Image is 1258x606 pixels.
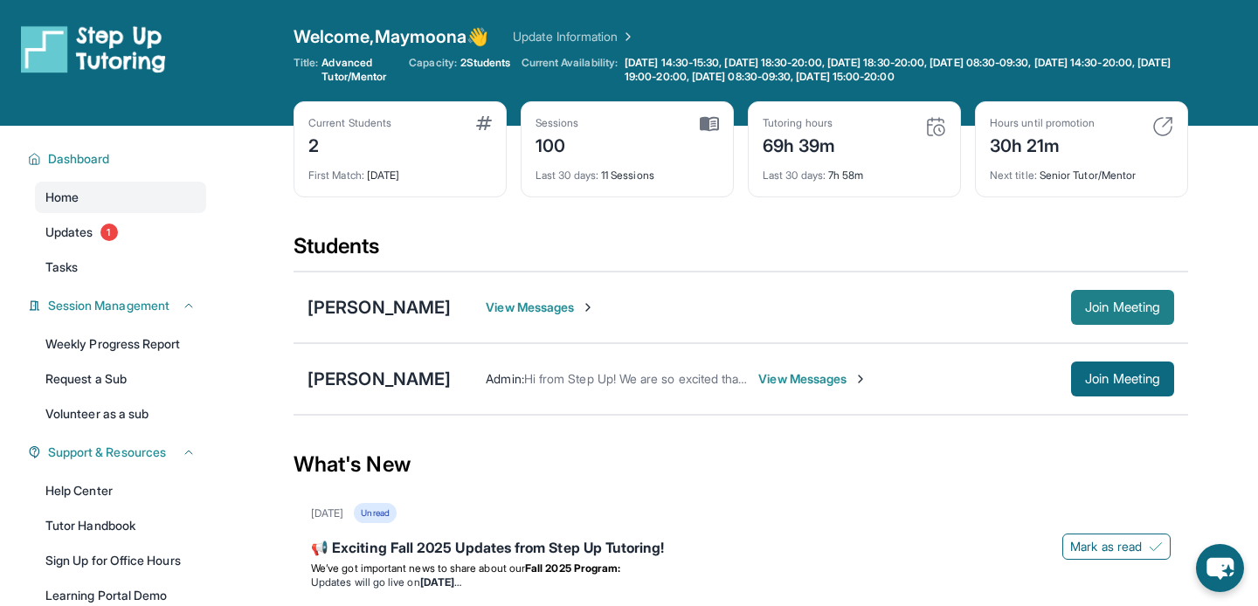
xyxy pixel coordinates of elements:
[354,503,396,523] div: Unread
[308,158,492,182] div: [DATE]
[1062,534,1171,560] button: Mark as read
[460,56,511,70] span: 2 Students
[35,475,206,506] a: Help Center
[621,56,1188,84] a: [DATE] 14:30-15:30, [DATE] 18:30-20:00, [DATE] 18:30-20:00, [DATE] 08:30-09:30, [DATE] 14:30-20:0...
[35,398,206,430] a: Volunteer as a sub
[581,300,595,314] img: Chevron-Right
[486,299,595,316] span: View Messages
[1196,544,1244,592] button: chat-button
[294,56,318,84] span: Title:
[311,561,525,575] span: We’ve got important news to share about our
[990,169,1037,182] span: Next title :
[35,545,206,576] a: Sign Up for Office Hours
[625,56,1185,84] span: [DATE] 14:30-15:30, [DATE] 18:30-20:00, [DATE] 18:30-20:00, [DATE] 08:30-09:30, [DATE] 14:30-20:0...
[41,150,196,168] button: Dashboard
[45,189,79,206] span: Home
[1085,302,1160,313] span: Join Meeting
[294,24,488,49] span: Welcome, Maymoona 👋
[522,56,618,84] span: Current Availability:
[35,363,206,395] a: Request a Sub
[536,130,579,158] div: 100
[41,297,196,314] button: Session Management
[321,56,398,84] span: Advanced Tutor/Mentor
[618,28,635,45] img: Chevron Right
[308,130,391,158] div: 2
[48,444,166,461] span: Support & Resources
[1070,538,1142,555] span: Mark as read
[308,295,451,320] div: [PERSON_NAME]
[536,169,598,182] span: Last 30 days :
[990,130,1095,158] div: 30h 21m
[486,371,523,386] span: Admin :
[35,510,206,541] a: Tutor Handbook
[308,116,391,130] div: Current Students
[308,367,451,391] div: [PERSON_NAME]
[536,158,719,182] div: 11 Sessions
[35,251,206,283] a: Tasks
[294,426,1188,503] div: What's New
[1149,540,1163,554] img: Mark as read
[45,224,93,241] span: Updates
[1152,116,1173,137] img: card
[763,169,826,182] span: Last 30 days :
[41,444,196,461] button: Support & Resources
[311,575,1171,589] li: Updates will go live on
[21,24,166,73] img: logo
[100,224,118,241] span: 1
[525,561,620,575] strong: Fall 2025 Program:
[409,56,457,70] span: Capacity:
[48,150,110,168] span: Dashboard
[536,116,579,130] div: Sessions
[758,370,867,388] span: View Messages
[1085,374,1160,384] span: Join Meeting
[420,575,461,589] strong: [DATE]
[35,217,206,248] a: Updates1
[45,258,78,276] span: Tasks
[35,328,206,360] a: Weekly Progress Report
[311,506,343,520] div: [DATE]
[763,158,946,182] div: 7h 58m
[35,182,206,213] a: Home
[48,297,169,314] span: Session Management
[308,169,364,182] span: First Match :
[925,116,946,137] img: card
[990,158,1173,182] div: Senior Tutor/Mentor
[854,372,867,386] img: Chevron-Right
[700,116,719,132] img: card
[990,116,1095,130] div: Hours until promotion
[763,130,836,158] div: 69h 39m
[1071,290,1174,325] button: Join Meeting
[763,116,836,130] div: Tutoring hours
[476,116,492,130] img: card
[294,232,1188,271] div: Students
[513,28,635,45] a: Update Information
[311,537,1171,561] div: 📢 Exciting Fall 2025 Updates from Step Up Tutoring!
[1071,362,1174,396] button: Join Meeting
